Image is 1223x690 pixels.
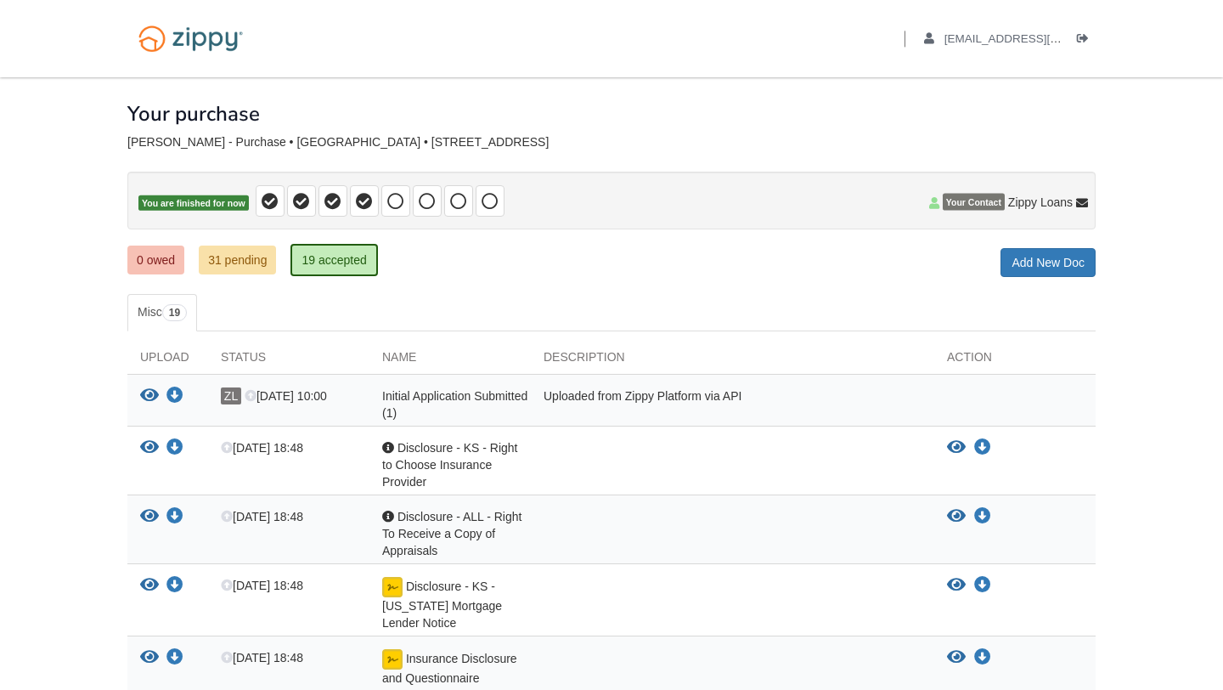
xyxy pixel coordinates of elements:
span: Zippy Loans [1008,194,1073,211]
div: Uploaded from Zippy Platform via API [531,387,934,421]
a: Download Disclosure - KS - Kansas Mortgage Lender Notice [974,579,991,592]
a: 31 pending [199,246,276,274]
a: Download Disclosure - ALL - Right To Receive a Copy of Appraisals [974,510,991,523]
a: 0 owed [127,246,184,274]
a: Download Disclosure - KS - Kansas Mortgage Lender Notice [166,580,183,593]
span: [DATE] 10:00 [245,389,327,403]
span: hjf0763@gmail.com [944,32,1139,45]
a: Misc [127,294,197,331]
img: Document accepted [382,649,403,670]
span: [DATE] 18:48 [221,441,303,455]
div: Description [531,348,934,374]
button: View Insurance Disclosure and Questionnaire [947,649,966,666]
a: Download Disclosure - KS - Right to Choose Insurance Provider [974,441,991,455]
div: Status [208,348,369,374]
span: You are finished for now [138,195,249,212]
button: View Disclosure - KS - Kansas Mortgage Lender Notice [947,577,966,594]
span: ZL [221,387,241,404]
a: 19 accepted [290,244,377,276]
div: Name [369,348,531,374]
button: View Initial Application Submitted (1) [140,387,159,405]
a: Download Disclosure - KS - Right to Choose Insurance Provider [166,442,183,455]
a: Download Initial Application Submitted (1) [166,390,183,404]
a: Add New Doc [1000,248,1096,277]
a: Download Disclosure - ALL - Right To Receive a Copy of Appraisals [166,511,183,524]
span: Disclosure - KS - Right to Choose Insurance Provider [382,441,517,489]
span: Insurance Disclosure and Questionnaire [382,652,517,685]
span: 19 [162,304,187,321]
span: Disclosure - KS - [US_STATE] Mortgage Lender Notice [382,580,502,630]
button: View Disclosure - KS - Right to Choose Insurance Provider [947,439,966,456]
a: Log out [1077,32,1096,49]
div: Upload [127,348,208,374]
span: Your Contact [943,194,1005,211]
div: Action [934,348,1096,374]
button: View Disclosure - ALL - Right To Receive a Copy of Appraisals [140,508,159,526]
span: Initial Application Submitted (1) [382,389,527,420]
button: View Insurance Disclosure and Questionnaire [140,649,159,667]
a: Download Insurance Disclosure and Questionnaire [974,651,991,665]
img: Logo [127,17,254,60]
div: [PERSON_NAME] - Purchase • [GEOGRAPHIC_DATA] • [STREET_ADDRESS] [127,135,1096,150]
span: Disclosure - ALL - Right To Receive a Copy of Appraisals [382,510,521,557]
a: edit profile [924,32,1139,49]
button: View Disclosure - KS - Kansas Mortgage Lender Notice [140,577,159,595]
h1: Your purchase [127,103,1096,125]
span: [DATE] 18:48 [221,579,303,592]
a: Download Insurance Disclosure and Questionnaire [166,652,183,665]
button: View Disclosure - ALL - Right To Receive a Copy of Appraisals [947,508,966,525]
img: Document accepted [382,577,403,597]
span: [DATE] 18:48 [221,651,303,665]
span: [DATE] 18:48 [221,510,303,523]
button: View Disclosure - KS - Right to Choose Insurance Provider [140,439,159,457]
